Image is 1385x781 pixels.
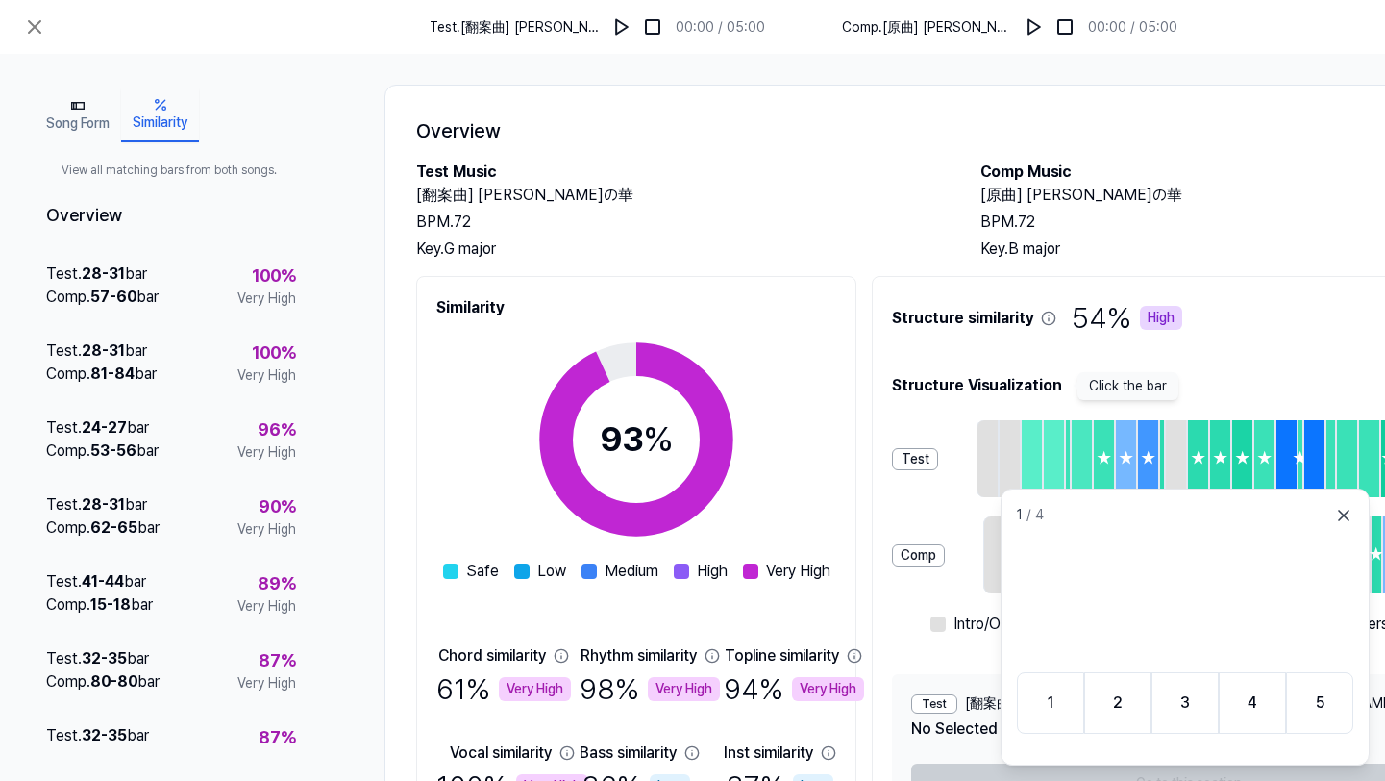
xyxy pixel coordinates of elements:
div: 94 % [724,668,864,711]
div: Comp . bar [46,363,157,386]
div: Very High [648,677,720,701]
div: Very High [499,677,571,701]
span: Very High [237,519,296,540]
div: ★ [1188,420,1208,497]
div: ★ [1210,420,1230,497]
span: 32 - 35 [82,649,127,668]
div: Chord similarity [438,644,546,668]
span: % [643,418,674,460]
span: View all matching bars from both songs. [31,162,308,179]
span: 89 % [258,570,296,596]
div: ★ [1094,420,1114,497]
div: Test . bar [46,724,154,747]
div: Comp . bar [46,286,159,309]
div: Inst similarity [724,742,813,765]
div: Test . bar [46,340,157,363]
div: Test . bar [46,493,160,516]
div: Vocal similarity [450,742,552,765]
div: Overview [31,194,308,236]
span: 41 - 44 [82,572,124,591]
span: Very High [237,365,296,386]
img: play [612,17,631,37]
div: Bass similarity [580,742,677,765]
div: Test . bar [46,570,153,593]
span: 81 - 84 [90,365,135,383]
img: stop [1055,17,1075,37]
div: Test . bar [46,416,159,440]
div: Comp . bar [46,670,160,693]
img: play [1025,17,1044,37]
span: 54 % [1072,296,1182,340]
span: 28 - 31 [82,341,125,360]
div: ★ [1254,420,1274,497]
span: / 4 [1017,505,1044,525]
span: Click the bar [1077,372,1178,400]
h2: [翻案曲] [PERSON_NAME]の華 [416,184,942,207]
button: 1 [1017,672,1084,734]
div: 61 % [436,668,571,711]
span: 62 - 65 [90,518,137,537]
button: 5 [1286,672,1353,734]
button: 2 [1084,672,1151,734]
span: 28 - 31 [82,495,125,514]
span: 96 % [258,416,296,442]
span: Structure Visualization [892,374,1062,397]
div: Comp . bar [46,440,159,463]
span: 100 % [252,263,296,289]
span: 24 - 27 [82,418,127,437]
div: Test [911,694,957,714]
span: Intro/Outro [953,613,1027,636]
span: Very High [237,442,296,463]
span: 28 - 31 [82,265,125,283]
span: Structure similarity [892,296,1056,340]
button: Similarity [121,88,199,142]
span: Very High [237,596,296,617]
span: 53 - 56 [90,441,136,460]
div: 00:00 / 05:00 [676,17,765,38]
button: Song Form [35,88,121,142]
button: 4 [1219,672,1286,734]
h2: Test Music [416,161,942,184]
span: 15 - 18 [90,595,131,614]
div: Comp [892,544,945,567]
span: 90 % [259,493,296,519]
div: Test . bar [46,647,160,670]
span: 1 [1017,507,1023,522]
div: 00:00 / 05:00 [1088,17,1177,38]
span: 100 % [252,340,296,365]
span: Test . [翻案曲] [PERSON_NAME]の華 [430,17,599,38]
div: 98 % [580,668,720,711]
span: 80 - 80 [90,672,137,691]
div: Key. G major [416,238,942,261]
div: ★ [1298,420,1302,497]
span: 57 - 60 [90,288,136,306]
div: ★ [1372,516,1381,593]
span: Very High [237,289,296,309]
h2: Similarity [436,296,836,319]
div: Comp . bar [46,593,153,617]
span: 87 % [259,724,296,750]
div: High [1140,306,1182,330]
button: 3 [1151,672,1219,734]
div: 93 [600,414,674,466]
span: [翻案曲] [PERSON_NAME]の華 [965,693,1151,714]
span: Comp . [原曲] [PERSON_NAME]の華 [842,17,1011,38]
div: ★ [1138,420,1158,497]
div: Comp . bar [46,516,160,540]
span: 87 % [259,647,296,673]
div: Topline similarity [725,644,839,668]
div: BPM. 72 [416,211,942,234]
span: Very High [766,560,830,583]
div: Rhythm similarity [581,644,697,668]
span: Safe [466,560,499,583]
img: stop [643,17,662,37]
div: Very High [792,677,864,701]
div: ★ [1116,420,1136,497]
span: Low [537,560,566,583]
div: Test [892,448,938,470]
div: Test . bar [46,263,159,286]
div: ★ [1232,420,1252,497]
span: 32 - 35 [82,726,127,744]
div: No Selected Segment - [911,714,1188,744]
span: Medium [605,560,658,583]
